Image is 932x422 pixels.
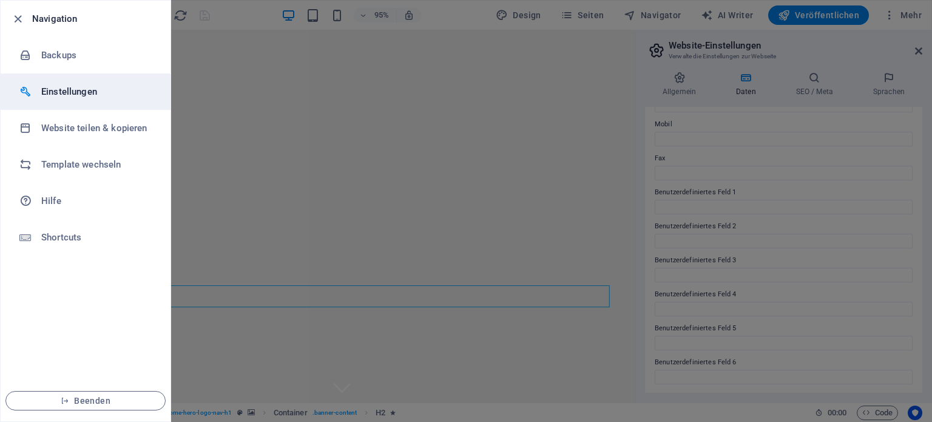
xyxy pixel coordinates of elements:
h6: Website teilen & kopieren [41,121,154,135]
h6: Navigation [32,12,161,26]
button: Beenden [5,391,166,410]
h6: Einstellungen [41,84,154,99]
h6: Shortcuts [41,230,154,245]
h6: Template wechseln [41,157,154,172]
a: Hilfe [1,183,171,219]
span: Beenden [16,396,155,406]
h6: Backups [41,48,154,63]
h6: Hilfe [41,194,154,208]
